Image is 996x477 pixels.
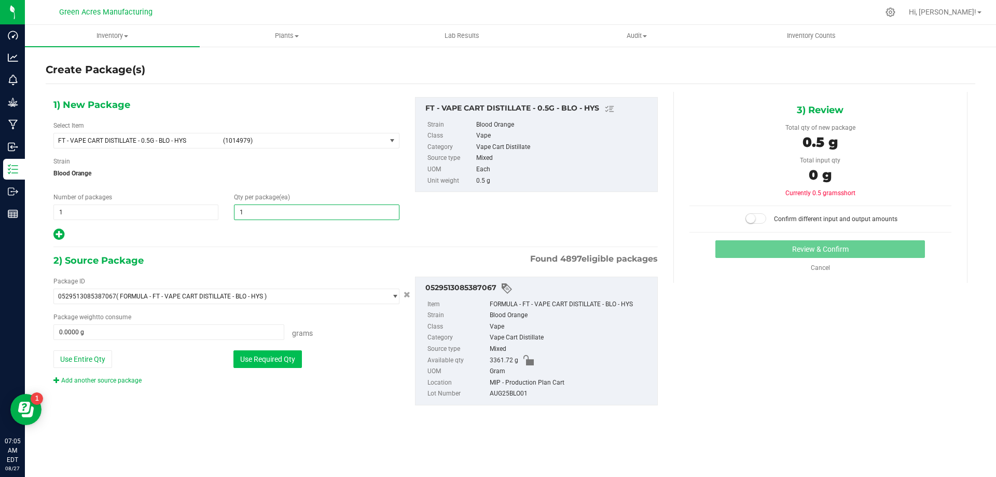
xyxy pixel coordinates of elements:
[530,253,658,265] span: Found eligible packages
[234,194,290,201] span: Qty per package
[5,437,20,465] p: 07:05 AM EDT
[425,103,652,115] div: FT - VAPE CART DISTILLATE - 0.5G - BLO - HYS
[53,314,131,321] span: Package to consume
[8,30,18,40] inline-svg: Dashboard
[724,25,899,47] a: Inventory Counts
[59,8,153,17] span: Green Acres Manufacturing
[53,157,70,166] label: Strain
[427,130,474,142] label: Class
[549,25,724,47] a: Audit
[773,31,850,40] span: Inventory Counts
[8,164,18,174] inline-svg: Inventory
[476,130,652,142] div: Vape
[427,153,474,164] label: Source type
[809,167,832,183] span: 0 g
[476,175,652,187] div: 0.5 g
[427,377,488,389] label: Location
[427,321,488,333] label: Class
[476,119,652,131] div: Blood Orange
[5,465,20,472] p: 08/27
[8,75,18,85] inline-svg: Monitoring
[53,121,84,130] label: Select Item
[476,164,652,175] div: Each
[8,119,18,130] inline-svg: Manufacturing
[53,278,85,285] span: Package ID
[292,329,313,337] span: Grams
[490,377,652,389] div: MIP - Production Plan Cart
[386,289,399,304] span: select
[490,344,652,355] div: Mixed
[560,254,582,264] span: 4897
[550,31,724,40] span: Audit
[490,299,652,310] div: FORMULA - FT - VAPE CART DISTILLATE - BLO - HYS
[386,133,399,148] span: select
[10,394,41,425] iframe: Resource center
[427,332,488,344] label: Category
[841,189,855,197] span: short
[490,366,652,377] div: Gram
[53,166,399,181] span: Blood Orange
[25,31,200,40] span: Inventory
[200,31,374,40] span: Plants
[909,8,976,16] span: Hi, [PERSON_NAME]!
[427,355,488,366] label: Available qty
[53,377,142,384] a: Add another source package
[785,124,855,131] span: Total qty of new package
[31,392,43,405] iframe: Resource center unread badge
[233,350,302,368] button: Use Required Qty
[800,157,840,164] span: Total input qty
[53,253,144,268] span: 2) Source Package
[200,25,375,47] a: Plants
[116,293,267,300] span: ( FORMULA - FT - VAPE CART DISTILLATE - BLO - HYS )
[431,31,493,40] span: Lab Results
[797,102,843,118] span: 3) Review
[427,310,488,321] label: Strain
[490,310,652,321] div: Blood Orange
[79,314,98,321] span: weight
[490,388,652,400] div: AUG25BLO01
[715,240,925,258] button: Review & Confirm
[803,134,838,151] span: 0.5 g
[46,62,145,77] h4: Create Package(s)
[427,388,488,400] label: Lot Number
[427,344,488,355] label: Source type
[58,293,116,300] span: 0529513085387067
[8,186,18,197] inline-svg: Outbound
[53,350,112,368] button: Use Entire Qty
[8,97,18,107] inline-svg: Grow
[884,7,897,17] div: Manage settings
[8,142,18,152] inline-svg: Inbound
[427,142,474,153] label: Category
[8,209,18,219] inline-svg: Reports
[811,264,830,271] a: Cancel
[54,325,284,339] input: 0.0000 g
[427,164,474,175] label: UOM
[427,119,474,131] label: Strain
[490,332,652,344] div: Vape Cart Distillate
[490,321,652,333] div: Vape
[476,142,652,153] div: Vape Cart Distillate
[25,25,200,47] a: Inventory
[425,282,652,295] div: 0529513085387067
[400,288,413,303] button: Cancel button
[427,175,474,187] label: Unit weight
[375,25,549,47] a: Lab Results
[53,194,112,201] span: Number of packages
[223,137,382,144] span: (1014979)
[427,299,488,310] label: Item
[279,194,290,201] span: (ea)
[427,366,488,377] label: UOM
[490,355,518,366] span: 3361.72 g
[476,153,652,164] div: Mixed
[54,205,218,220] input: 1
[53,97,130,113] span: 1) New Package
[785,189,855,197] span: Currently 0.5 grams
[53,233,64,240] span: Add new output
[774,215,897,223] span: Confirm different input and output amounts
[58,137,217,144] span: FT - VAPE CART DISTILLATE - 0.5G - BLO - HYS
[8,52,18,63] inline-svg: Analytics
